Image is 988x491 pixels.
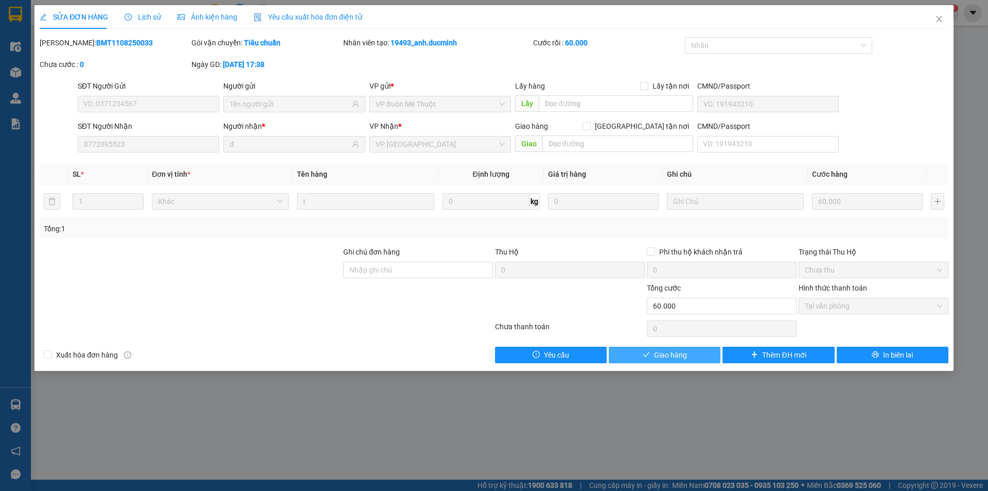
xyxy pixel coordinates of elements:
[230,98,349,110] input: Tên người gửi
[663,164,808,184] th: Ghi chú
[654,349,687,361] span: Giao hàng
[533,351,540,359] span: exclamation-circle
[515,95,539,112] span: Lấy
[609,347,720,363] button: checkGiao hàng
[931,193,944,210] button: plus
[40,59,189,70] div: Chưa cước :
[751,351,758,359] span: plus
[697,96,839,112] input: VD: 191943210
[297,170,327,178] span: Tên hàng
[542,136,693,152] input: Dọc đường
[40,13,108,21] span: SỬA ĐƠN HÀNG
[697,80,839,92] div: CMND/Passport
[352,141,359,148] span: user
[80,60,84,69] b: 0
[244,39,280,47] b: Tiêu chuẩn
[473,170,509,178] span: Định lượng
[812,193,923,210] input: 0
[667,193,804,210] input: Ghi Chú
[872,351,879,359] span: printer
[230,139,349,150] input: Tên người nhận
[223,60,264,69] b: [DATE] 17:38
[178,13,185,21] span: picture
[495,347,607,363] button: exclamation-circleYêu cầu
[124,351,131,359] span: info-circle
[805,262,942,278] span: Chưa thu
[391,39,457,47] b: 19493_anh.ducminh
[515,136,542,152] span: Giao
[73,170,81,178] span: SL
[799,284,867,292] label: Hình thức thanh toán
[44,193,60,210] button: delete
[343,262,493,278] input: Ghi chú đơn hàng
[515,122,548,130] span: Giao hàng
[369,122,398,130] span: VP Nhận
[40,37,189,48] div: [PERSON_NAME]:
[125,13,132,21] span: clock-circle
[548,170,586,178] span: Giá trị hàng
[643,351,650,359] span: check
[78,80,219,92] div: SĐT Người Gửi
[297,193,434,210] input: VD: Bàn, Ghế
[223,121,365,132] div: Người nhận
[52,349,122,361] span: Xuất hóa đơn hàng
[125,13,161,21] span: Lịch sử
[343,37,531,48] div: Nhân viên tạo:
[495,248,519,256] span: Thu Hộ
[539,95,693,112] input: Dọc đường
[71,44,137,66] li: VP VP Buôn Mê Thuột
[515,82,545,90] span: Lấy hàng
[158,194,283,209] span: Khác
[352,100,359,108] span: user
[96,39,153,47] b: BMT1108250033
[805,298,942,314] span: Tại văn phòng
[697,121,839,132] div: CMND/Passport
[254,13,262,22] img: icon
[223,80,365,92] div: Người gửi
[812,170,848,178] span: Cước hàng
[376,96,505,112] span: VP Buôn Mê Thuột
[254,13,362,21] span: Yêu cầu xuất hóa đơn điện tử
[565,39,588,47] b: 60.000
[648,80,693,92] span: Lấy tận nơi
[5,44,71,78] li: VP VP [GEOGRAPHIC_DATA]
[191,37,341,48] div: Gói vận chuyển:
[152,170,190,178] span: Đơn vị tính
[762,349,806,361] span: Thêm ĐH mới
[544,349,569,361] span: Yêu cầu
[376,137,505,152] span: VP Thủ Đức
[935,15,943,23] span: close
[40,13,47,21] span: edit
[533,37,683,48] div: Cước rồi :
[44,223,381,234] div: Tổng: 1
[191,59,341,70] div: Ngày GD:
[494,321,646,339] div: Chưa thanh toán
[5,5,149,25] li: [PERSON_NAME]
[591,121,693,132] span: [GEOGRAPHIC_DATA] tận nơi
[799,246,948,258] div: Trạng thái Thu Hộ
[647,284,681,292] span: Tổng cước
[343,248,400,256] label: Ghi chú đơn hàng
[78,121,219,132] div: SĐT Người Nhận
[655,246,747,258] span: Phí thu hộ khách nhận trả
[925,5,954,34] button: Close
[883,349,913,361] span: In biên lai
[837,347,948,363] button: printerIn biên lai
[369,80,511,92] div: VP gửi
[71,69,78,76] span: environment
[548,193,659,210] input: 0
[530,193,540,210] span: kg
[722,347,834,363] button: plusThêm ĐH mới
[178,13,237,21] span: Ảnh kiện hàng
